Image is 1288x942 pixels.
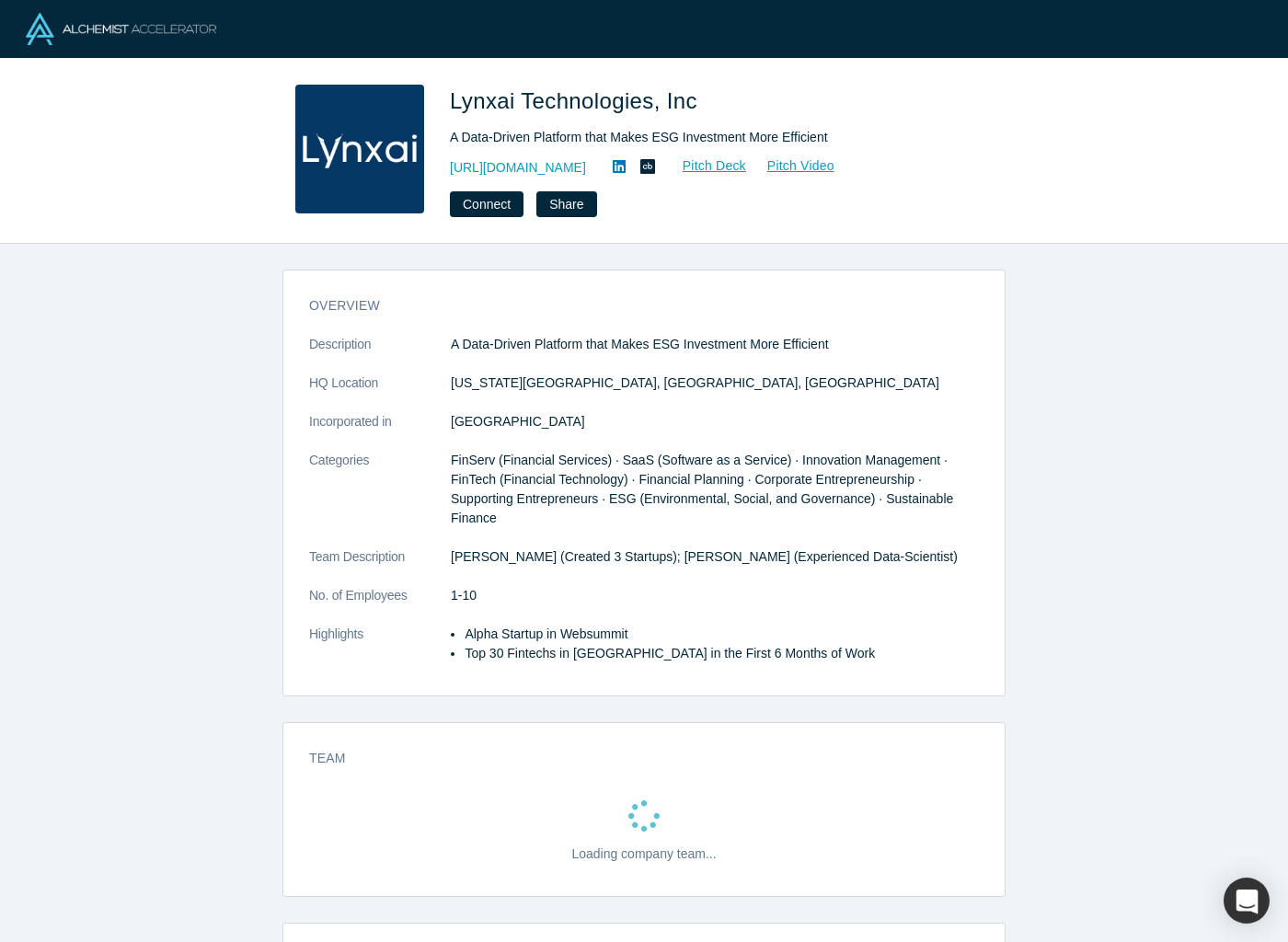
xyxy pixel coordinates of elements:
dt: Categories [309,451,451,547]
img: Lynxai Technologies, Inc's Logo [295,85,424,213]
div: A Data-Driven Platform that Makes ESG Investment More Efficient [450,128,965,147]
dt: Team Description [309,547,451,586]
a: [URL][DOMAIN_NAME] [450,158,586,178]
span: FinServ (Financial Services) · SaaS (Software as a Service) · Innovation Management · FinTech (Fi... [451,453,953,525]
p: [PERSON_NAME] (Created 3 Startups); [PERSON_NAME] (Experienced Data-Scientist) [451,547,979,567]
img: Alchemist Logo [26,13,216,45]
button: Connect [450,191,523,217]
a: Pitch Deck [662,155,747,177]
button: Share [536,191,596,217]
dd: [US_STATE][GEOGRAPHIC_DATA], [GEOGRAPHIC_DATA], [GEOGRAPHIC_DATA] [451,373,979,393]
p: Loading company team... [571,844,716,864]
dt: Description [309,335,451,373]
p: A Data-Driven Platform that Makes ESG Investment More Efficient [451,335,979,354]
a: Pitch Video [747,155,835,177]
dt: No. of Employees [309,586,451,625]
h3: overview [309,296,953,316]
h3: Team [309,749,953,768]
dt: HQ Location [309,373,451,412]
dd: [GEOGRAPHIC_DATA] [451,412,979,431]
dt: Incorporated in [309,412,451,451]
dd: 1-10 [451,586,979,605]
dt: Highlights [309,625,451,683]
li: Top 30 Fintechs in [GEOGRAPHIC_DATA] in the First 6 Months of Work [465,644,979,663]
li: Alpha Startup in Websummit [465,625,979,644]
span: Lynxai Technologies, Inc [450,88,704,113]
